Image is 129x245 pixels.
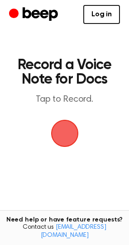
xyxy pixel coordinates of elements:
[83,5,120,24] a: Log in
[9,6,60,24] a: Beep
[51,120,78,147] img: Beep Logo
[5,224,124,240] span: Contact us
[16,94,113,105] p: Tap to Record.
[41,224,106,239] a: [EMAIL_ADDRESS][DOMAIN_NAME]
[16,58,113,87] h1: Record a Voice Note for Docs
